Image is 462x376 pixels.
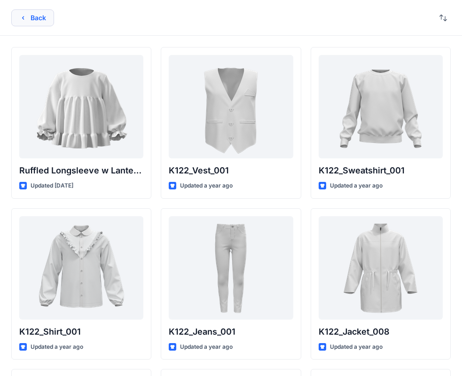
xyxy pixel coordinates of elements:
p: Updated a year ago [330,342,383,352]
p: K122_Vest_001 [169,164,293,177]
a: K122_Shirt_001 [19,216,143,320]
a: K122_Sweatshirt_001 [319,55,443,158]
a: K122_Jacket_008 [319,216,443,320]
p: K122_Shirt_001 [19,325,143,338]
button: Back [11,9,54,26]
p: Updated a year ago [180,342,233,352]
a: Ruffled Longsleeve w Lantern Sleeve [19,55,143,158]
a: K122_Vest_001 [169,55,293,158]
p: Updated [DATE] [31,181,73,191]
p: Updated a year ago [31,342,83,352]
p: Updated a year ago [180,181,233,191]
p: K122_Jacket_008 [319,325,443,338]
p: K122_Sweatshirt_001 [319,164,443,177]
p: Updated a year ago [330,181,383,191]
p: K122_Jeans_001 [169,325,293,338]
a: K122_Jeans_001 [169,216,293,320]
p: Ruffled Longsleeve w Lantern Sleeve [19,164,143,177]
